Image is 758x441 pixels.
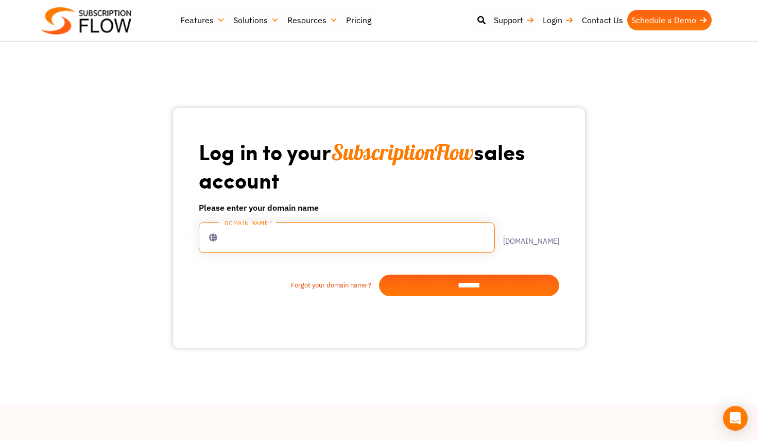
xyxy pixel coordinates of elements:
[578,10,627,30] a: Contact Us
[283,10,342,30] a: Resources
[41,7,131,35] img: Subscriptionflow
[229,10,283,30] a: Solutions
[176,10,229,30] a: Features
[342,10,375,30] a: Pricing
[723,406,748,431] div: Open Intercom Messenger
[490,10,539,30] a: Support
[627,10,712,30] a: Schedule a Demo
[539,10,578,30] a: Login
